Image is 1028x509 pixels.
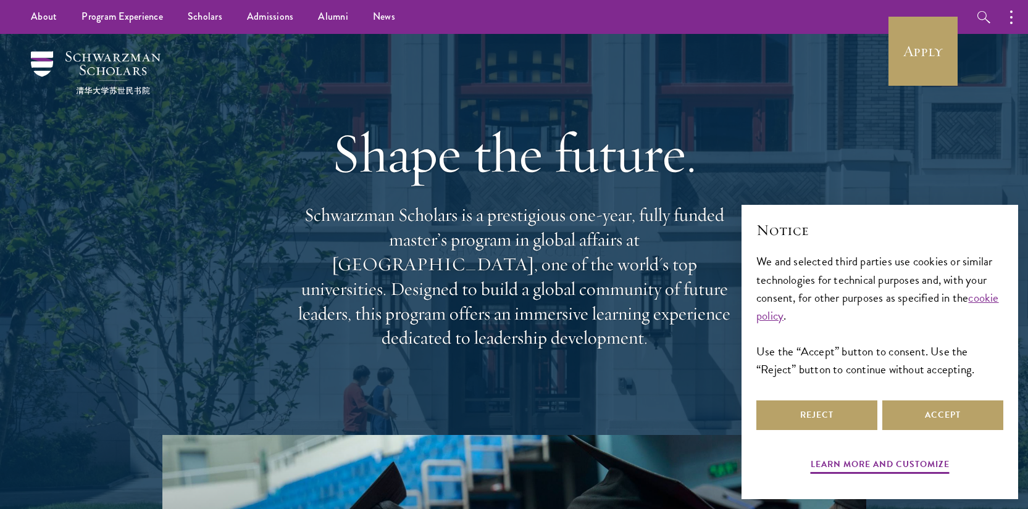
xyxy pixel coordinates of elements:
button: Learn more and customize [811,457,950,476]
p: Schwarzman Scholars is a prestigious one-year, fully funded master’s program in global affairs at... [292,203,737,350]
img: Schwarzman Scholars [31,51,161,94]
div: We and selected third parties use cookies or similar technologies for technical purposes and, wit... [756,252,1003,378]
a: Apply [888,17,958,86]
h1: Shape the future. [292,118,737,188]
button: Accept [882,400,1003,430]
h2: Notice [756,220,1003,241]
button: Reject [756,400,877,430]
a: cookie policy [756,289,999,325]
